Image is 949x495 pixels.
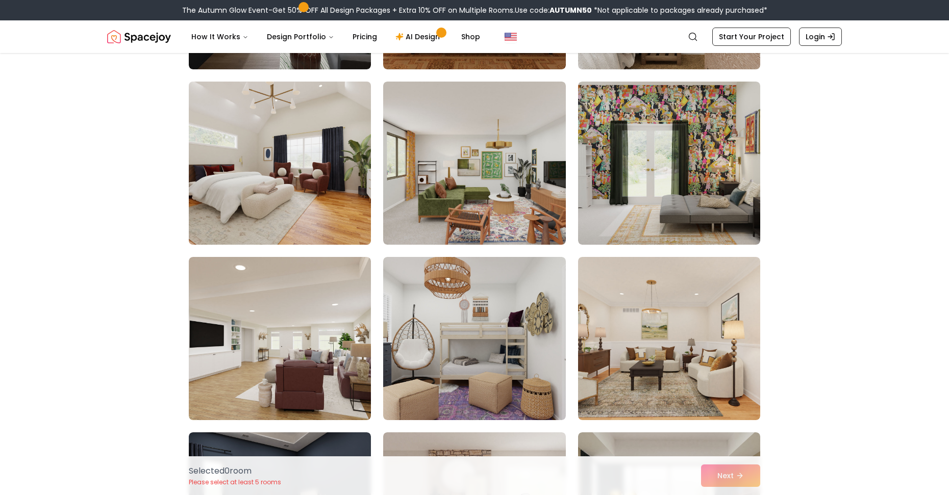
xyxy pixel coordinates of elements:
[799,28,842,46] a: Login
[592,5,767,15] span: *Not applicable to packages already purchased*
[107,27,171,47] img: Spacejoy Logo
[183,27,257,47] button: How It Works
[578,82,760,245] img: Room room-9
[259,27,342,47] button: Design Portfolio
[182,5,767,15] div: The Autumn Glow Event-Get 50% OFF All Design Packages + Extra 10% OFF on Multiple Rooms.
[505,31,517,43] img: United States
[550,5,592,15] b: AUTUMN50
[107,27,171,47] a: Spacejoy
[578,257,760,420] img: Room room-12
[383,257,565,420] img: Room room-11
[189,465,281,477] p: Selected 0 room
[515,5,592,15] span: Use code:
[189,257,371,420] img: Room room-10
[387,27,451,47] a: AI Design
[107,20,842,53] nav: Global
[344,27,385,47] a: Pricing
[184,77,376,249] img: Room room-7
[383,82,565,245] img: Room room-8
[453,27,488,47] a: Shop
[183,27,488,47] nav: Main
[712,28,791,46] a: Start Your Project
[189,478,281,486] p: Please select at least 5 rooms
